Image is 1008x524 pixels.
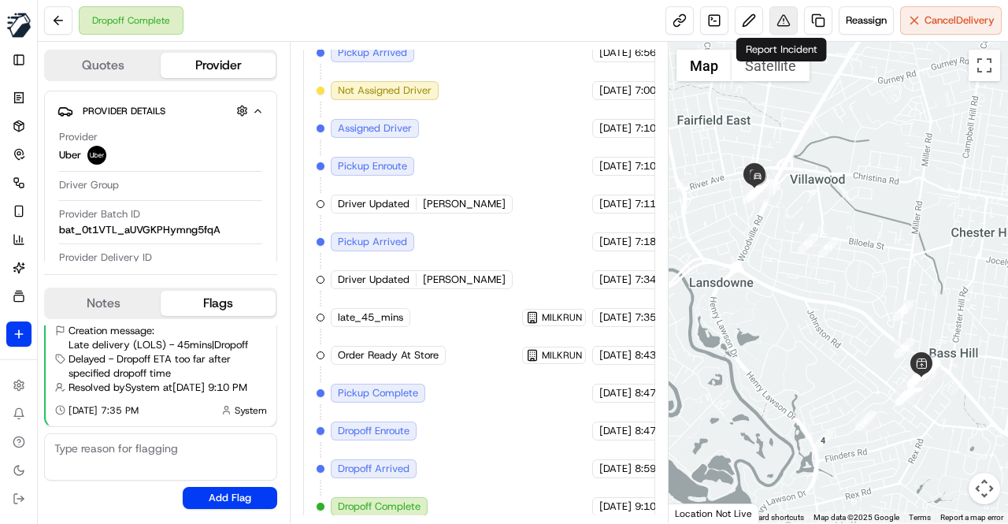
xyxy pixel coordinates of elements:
div: 23 [914,371,935,392]
span: [DATE] 7:35 PM [69,404,139,417]
div: Location Not Live [669,504,759,523]
span: 7:10 PM AEST [635,121,702,136]
img: Google [673,503,724,523]
div: 47 [743,183,763,203]
span: 8:47 PM AEST [635,386,702,400]
span: [DATE] [599,159,632,173]
button: Quotes [46,53,161,78]
span: Reassign [846,13,887,28]
span: [DATE] [599,273,632,287]
button: Provider [161,53,276,78]
span: Driver Updated [338,197,409,211]
span: [DATE] [599,348,632,362]
div: 42 [798,233,818,254]
button: Show satellite imagery [732,50,810,81]
div: 43 [760,182,780,203]
span: Late delivery (LOLS) - 45mins | Dropoff Delayed - Dropoff ETA too far after specified dropoff time [69,338,267,381]
div: 38 [919,360,939,381]
span: 8:47 PM AEST [635,424,702,438]
span: Order Ready At Store [338,348,439,362]
span: Pickup Arrived [338,46,407,60]
button: MILKRUN [6,6,31,44]
span: [DATE] [599,46,632,60]
span: MILKRUN [542,311,582,324]
button: Keyboard shortcuts [736,512,804,523]
span: Cancel Delivery [925,13,995,28]
div: 5 [855,411,876,431]
span: 7:11 PM AEST [635,197,702,211]
span: Provider [59,130,98,144]
span: Provider Delivery ID [59,251,152,265]
div: 13 [895,385,916,406]
button: Flags [161,291,276,316]
span: Provider Batch ID [59,207,140,221]
button: CancelDelivery [900,6,1002,35]
div: 37 [907,367,928,388]
span: [DATE] [599,121,632,136]
span: Pickup Arrived [338,235,407,249]
span: Driver Group [59,178,119,192]
a: Report a map error [940,513,1003,522]
span: late_45_mins [338,310,403,325]
button: Add Flag [183,487,277,509]
span: [PERSON_NAME] [423,197,506,211]
span: Provider Details [83,105,165,117]
span: Creation message: [69,324,154,338]
span: [DATE] [599,235,632,249]
span: Driver Updated [338,273,409,287]
span: Resolved by System [69,381,160,395]
span: [DATE] [599,424,632,438]
span: [DATE] [599,310,632,325]
span: Dropoff Enroute [338,424,409,438]
div: 32 [915,370,936,391]
span: Dropoff Arrived [338,462,409,476]
span: 7:34 PM AEST [635,273,702,287]
span: Assigned Driver [338,121,412,136]
span: 7:00 PM AEST [635,84,702,98]
button: Reassign [839,6,894,35]
div: 6 [895,385,916,405]
div: 41 [818,237,839,258]
span: System [235,404,267,417]
button: Provider Details [57,98,264,124]
span: bat_0t1VTL_aUVGKPHymng5fqA [59,223,220,237]
button: Map camera controls [969,473,1000,504]
div: Report Incident [736,38,827,61]
div: 48 [748,179,769,199]
span: [DATE] [599,500,632,514]
span: 8:59 PM AEST [635,462,702,476]
a: Open this area in Google Maps (opens a new window) [673,503,724,523]
div: 33 [916,370,936,390]
span: 7:10 PM AEST [635,159,702,173]
span: 6:56 PM AEST [635,46,702,60]
div: 40 [893,300,913,321]
span: Map data ©2025 Google [813,513,899,522]
span: 8:43 PM AEST [635,348,702,362]
span: Pickup Complete [338,386,418,400]
span: [DATE] [599,84,632,98]
span: Dropoff Complete [338,500,421,514]
img: MILKRUN [6,13,31,38]
button: MILKRUN [526,311,582,324]
span: Not Assigned Driver [338,84,432,98]
div: 39 [894,338,914,359]
span: 7:18 PM AEST [635,235,702,249]
span: [DATE] [599,386,632,400]
span: Pickup Enroute [338,159,407,173]
span: Uber [59,148,81,162]
button: Show street map [676,50,732,81]
button: Notes [46,291,161,316]
span: MILKRUN [542,349,582,362]
span: 9:10 PM AEST [635,500,702,514]
span: at [DATE] 9:10 PM [163,381,247,395]
div: 4 [813,430,833,451]
span: [DATE] [599,462,632,476]
span: [PERSON_NAME] [423,273,506,287]
a: Terms (opens in new tab) [909,513,931,522]
div: 14 [906,377,926,397]
span: [DATE] [599,197,632,211]
span: 7:35 PM AEST [635,310,702,325]
img: uber-new-logo.jpeg [87,146,106,165]
button: Toggle fullscreen view [969,50,1000,81]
